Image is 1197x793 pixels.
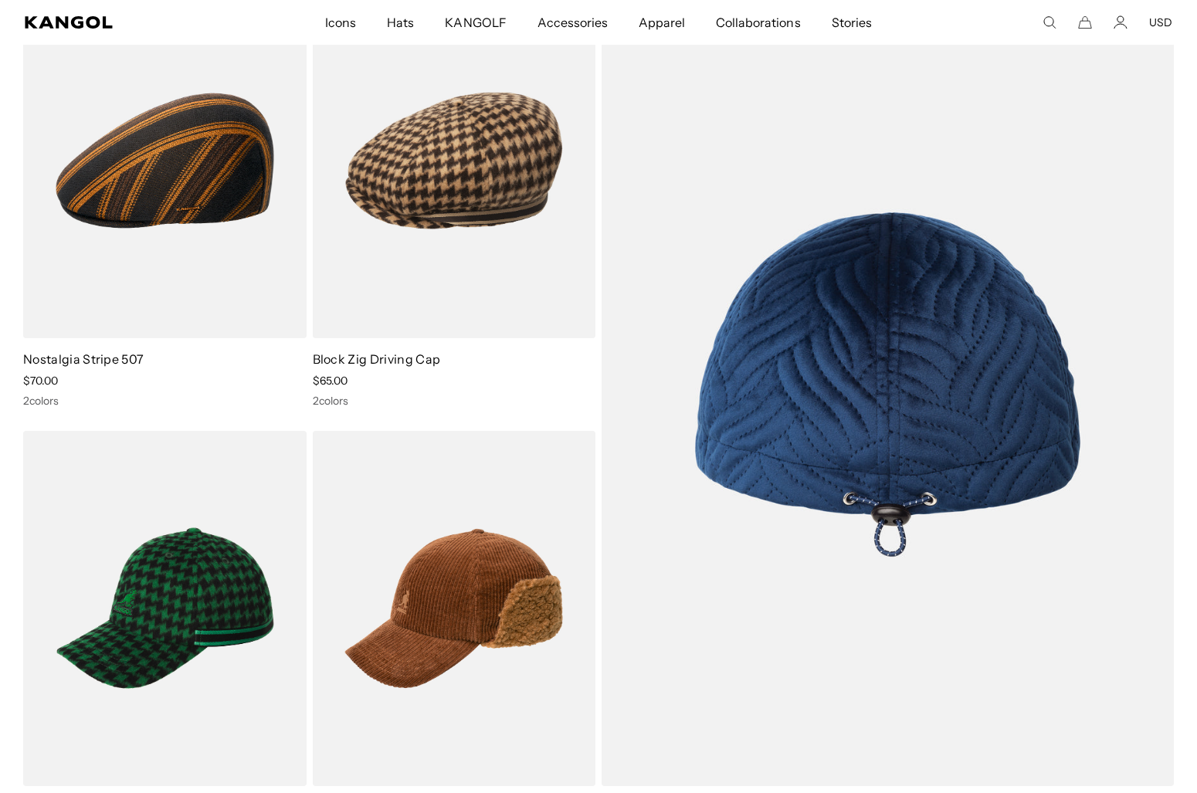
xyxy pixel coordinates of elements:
[313,431,596,786] img: Cozy Cord Earflap Baseball
[1149,15,1172,29] button: USD
[1114,15,1127,29] a: Account
[25,16,215,29] a: Kangol
[1078,15,1092,29] button: Cart
[313,351,441,367] a: Block Zig Driving Cap
[313,374,348,388] span: $65.00
[1043,15,1056,29] summary: Search here
[23,351,144,367] a: Nostalgia Stripe 507
[313,394,596,408] div: 2 colors
[23,431,307,786] img: Block Zig Baseball
[23,374,58,388] span: $70.00
[23,394,307,408] div: 2 colors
